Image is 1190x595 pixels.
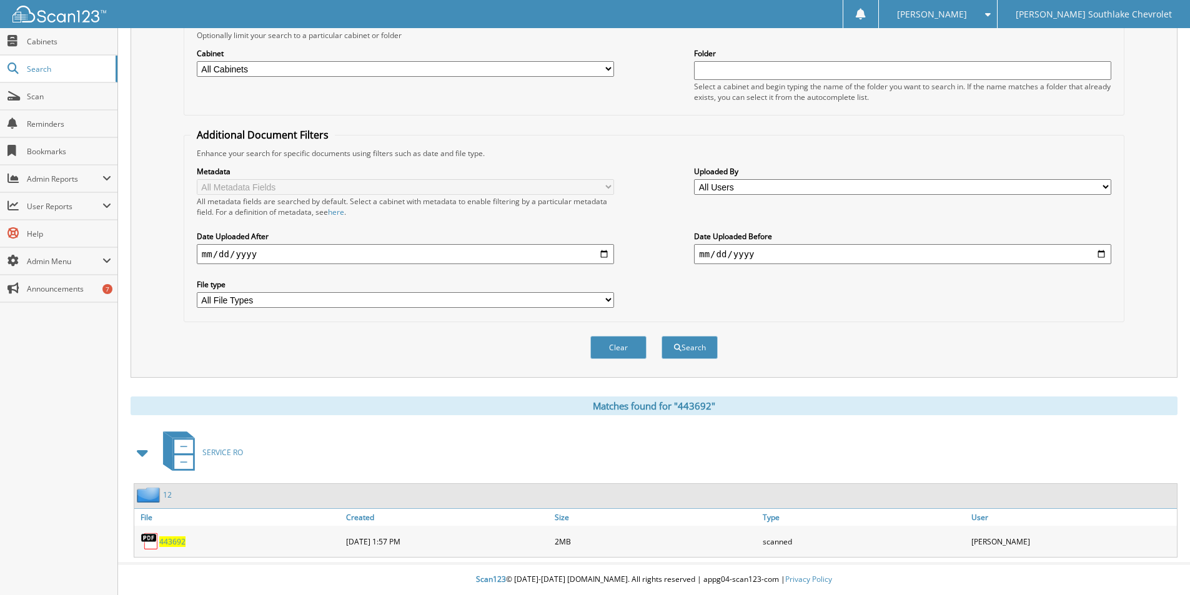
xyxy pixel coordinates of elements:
label: Metadata [197,166,614,177]
a: 12 [163,489,172,500]
img: PDF.png [141,532,159,551]
span: Cabinets [27,36,111,47]
span: [PERSON_NAME] [897,11,967,18]
label: Date Uploaded After [197,231,614,242]
div: Enhance your search for specific documents using filters such as date and file type. [191,148,1118,159]
span: [PERSON_NAME] Southlake Chevrolet [1016,11,1172,18]
span: Bookmarks [27,146,111,157]
div: Select a cabinet and begin typing the name of the folder you want to search in. If the name match... [694,81,1111,102]
label: Uploaded By [694,166,1111,177]
span: SERVICE RO [202,447,243,458]
a: Type [760,509,968,526]
div: Optionally limit your search to a particular cabinet or folder [191,30,1118,41]
span: Admin Reports [27,174,102,184]
span: User Reports [27,201,102,212]
img: scan123-logo-white.svg [12,6,106,22]
div: © [DATE]-[DATE] [DOMAIN_NAME]. All rights reserved | appg04-scan123-com | [118,564,1190,595]
button: Search [662,336,718,359]
a: Created [343,509,552,526]
a: Size [552,509,760,526]
button: Clear [590,336,647,359]
div: Matches found for "443692" [131,396,1178,415]
label: Date Uploaded Before [694,231,1111,242]
input: start [197,244,614,264]
span: Help [27,229,111,239]
span: Search [27,64,109,74]
label: Cabinet [197,48,614,59]
a: here [328,207,344,217]
a: User [968,509,1177,526]
img: folder2.png [137,487,163,503]
a: File [134,509,343,526]
span: Scan123 [476,574,506,584]
span: Admin Menu [27,256,102,267]
span: Announcements [27,283,111,294]
a: Privacy Policy [785,574,832,584]
div: [PERSON_NAME] [968,529,1177,554]
div: 7 [102,284,112,294]
span: Scan [27,91,111,102]
div: scanned [760,529,968,554]
legend: Additional Document Filters [191,128,335,142]
div: 2MB [552,529,760,554]
div: [DATE] 1:57 PM [343,529,552,554]
a: 443692 [159,536,186,547]
span: Reminders [27,119,111,129]
a: SERVICE RO [156,428,243,477]
div: All metadata fields are searched by default. Select a cabinet with metadata to enable filtering b... [197,196,614,217]
iframe: Chat Widget [1128,535,1190,595]
label: Folder [694,48,1111,59]
label: File type [197,279,614,290]
input: end [694,244,1111,264]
